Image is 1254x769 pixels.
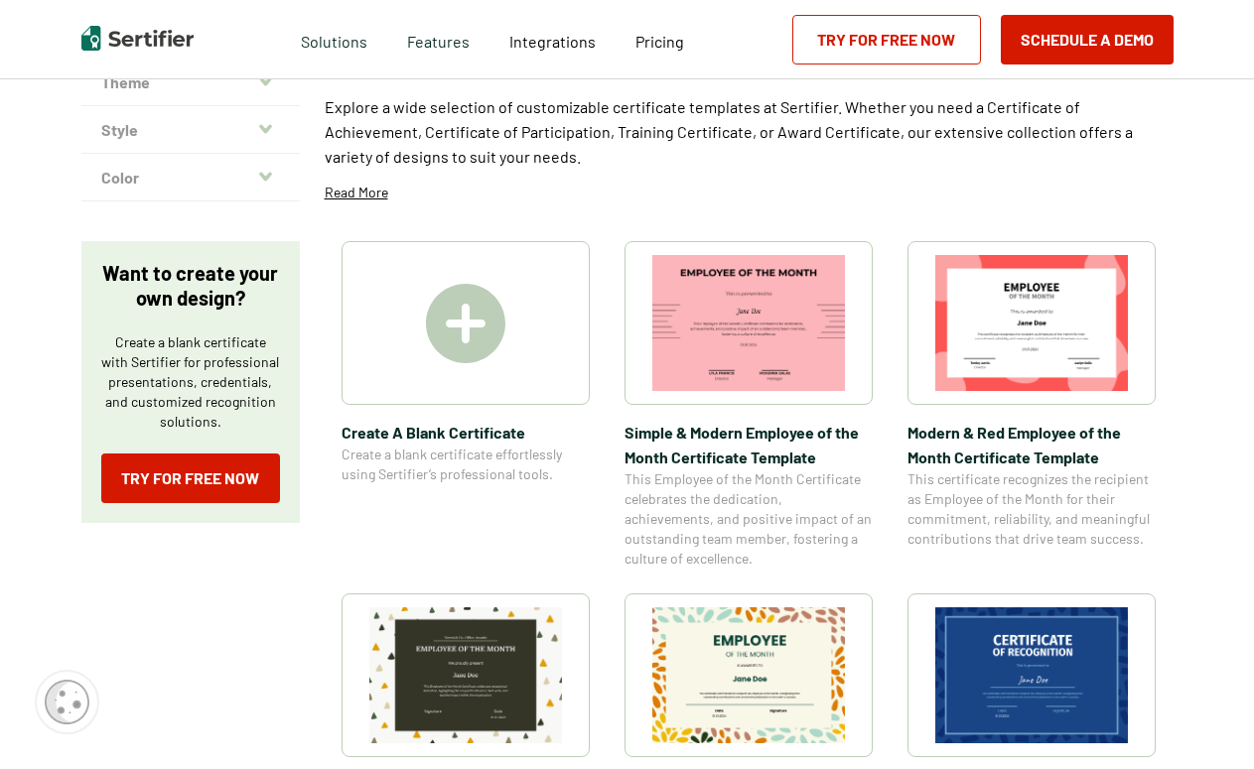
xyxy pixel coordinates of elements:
button: Style [81,106,300,154]
span: Create A Blank Certificate [342,420,590,445]
span: Solutions [301,27,367,52]
p: Read More [325,183,388,202]
img: Cookie Popup Icon [45,680,89,724]
span: Integrations [509,32,596,51]
p: Explore a wide selection of customizable certificate templates at Sertifier. Whether you need a C... [325,94,1174,169]
img: Modern & Red Employee of the Month Certificate Template [935,255,1128,391]
span: This Employee of the Month Certificate celebrates the dedication, achievements, and positive impa... [625,469,873,569]
span: Modern & Red Employee of the Month Certificate Template [907,420,1156,469]
img: Modern Dark Blue Employee of the Month Certificate Template [935,607,1128,743]
p: Create a blank certificate with Sertifier for professional presentations, credentials, and custom... [101,332,280,432]
img: Simple & Colorful Employee of the Month Certificate Template [369,607,562,743]
span: Pricing [635,32,684,51]
a: Integrations [509,27,596,52]
span: This certificate recognizes the recipient as Employee of the Month for their commitment, reliabil... [907,469,1156,549]
a: Try for Free Now [101,453,280,503]
img: Simple & Modern Employee of the Month Certificate Template [652,255,845,391]
button: Color [81,154,300,201]
img: Sertifier | Digital Credentialing Platform [81,26,194,51]
img: Simple and Patterned Employee of the Month Certificate Template [652,607,845,743]
span: Simple & Modern Employee of the Month Certificate Template [625,420,873,469]
button: Schedule a Demo [1001,15,1174,64]
a: Pricing [635,27,684,52]
span: Features [407,27,470,52]
button: Theme [81,59,300,106]
p: Want to create your own design? [101,261,280,311]
iframe: Chat Widget [1155,674,1254,769]
a: Modern & Red Employee of the Month Certificate TemplateModern & Red Employee of the Month Certifi... [907,241,1156,569]
a: Simple & Modern Employee of the Month Certificate TemplateSimple & Modern Employee of the Month C... [625,241,873,569]
span: Create a blank certificate effortlessly using Sertifier’s professional tools. [342,445,590,484]
a: Try for Free Now [792,15,981,64]
img: Create A Blank Certificate [426,284,505,363]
